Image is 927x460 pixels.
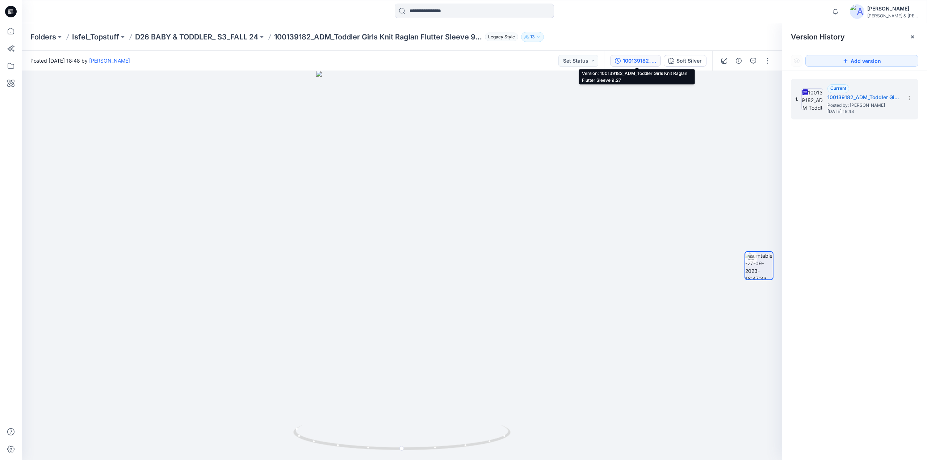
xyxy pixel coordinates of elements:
[791,55,802,67] button: Show Hidden Versions
[850,4,864,19] img: avatar
[867,4,918,13] div: [PERSON_NAME]
[89,58,130,64] a: [PERSON_NAME]
[827,109,900,114] span: [DATE] 18:48
[664,55,706,67] button: Soft Silver
[521,32,544,42] button: 13
[830,85,846,91] span: Current
[733,55,744,67] button: Details
[30,57,130,64] span: Posted [DATE] 18:48 by
[827,93,900,102] h5: 100139182_ADM_Toddler Girls Knit Raglan Flutter Sleeve 9.27
[910,34,915,40] button: Close
[745,252,773,279] img: turntable-27-09-2023-18:47:33
[676,57,702,65] div: Soft Silver
[274,32,482,42] p: 100139182_ADM_Toddler Girls Knit Raglan Flutter Sleeve 9.27
[135,32,258,42] a: D26 BABY & TODDLER_ S3_FALL 24
[867,13,918,18] div: [PERSON_NAME] & [PERSON_NAME]
[485,33,518,41] span: Legacy Style
[30,32,56,42] a: Folders
[805,55,918,67] button: Add version
[610,55,661,67] button: 100139182_ADM_Toddler Girls Knit Raglan Flutter Sleeve 9.27
[72,32,119,42] a: Isfel_Topstuff
[795,96,798,102] span: 1.
[791,33,845,41] span: Version History
[482,32,518,42] button: Legacy Style
[827,102,900,109] span: Posted by: Grace Vergara
[623,57,656,65] div: 100139182_ADM_Toddler Girls Knit Raglan Flutter Sleeve 9.27
[801,88,823,110] img: 100139182_ADM_Toddler Girls Knit Raglan Flutter Sleeve 9.27
[530,33,535,41] p: 13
